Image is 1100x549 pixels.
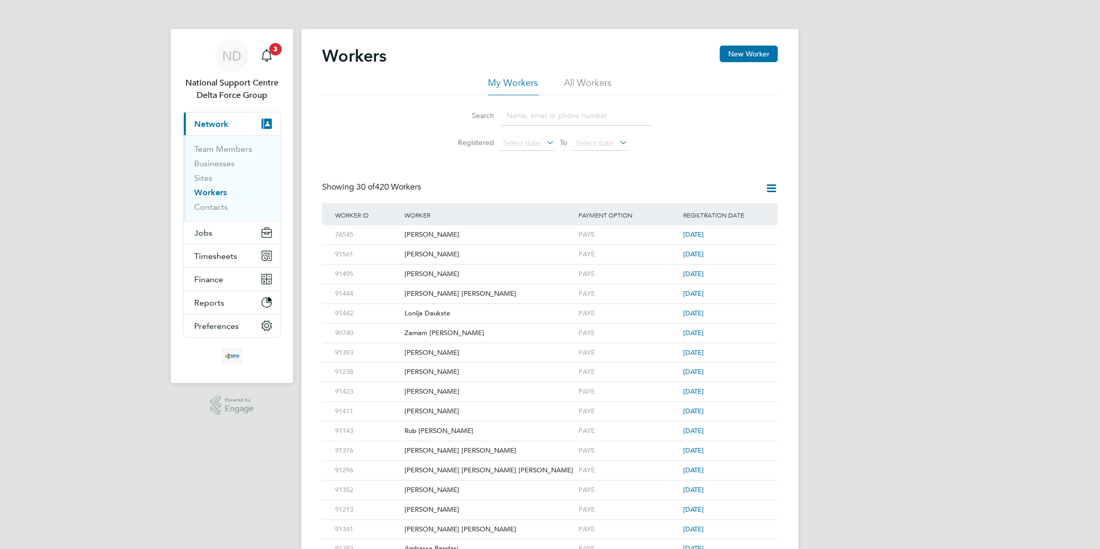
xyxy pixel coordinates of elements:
[225,404,254,413] span: Engage
[322,46,386,66] h2: Workers
[332,304,768,312] a: 91442Lonija DaukstePAYE[DATE]
[184,314,280,337] button: Preferences
[332,265,402,284] div: 91495
[225,396,254,404] span: Powered by
[332,382,402,401] div: 91423
[332,500,768,509] a: 91213[PERSON_NAME]PAYE[DATE]
[402,304,576,323] div: Lonija Daukste
[683,485,704,494] span: [DATE]
[332,324,402,343] div: 90740
[332,264,768,273] a: 91495[PERSON_NAME]PAYE[DATE]
[194,173,212,183] a: Sites
[183,39,281,102] a: NDNational Support Centre Delta Force Group
[332,343,768,352] a: 91393[PERSON_NAME]PAYE[DATE]
[447,111,494,120] label: Search
[402,481,576,500] div: [PERSON_NAME]
[332,461,402,480] div: 91296
[194,202,228,212] a: Contacts
[356,182,375,192] span: 30 of
[332,402,402,421] div: 91411
[557,136,570,149] span: To
[683,426,704,435] span: [DATE]
[332,460,768,469] a: 91296[PERSON_NAME] [PERSON_NAME] [PERSON_NAME]PAYE[DATE]
[332,519,768,528] a: 91341[PERSON_NAME] [PERSON_NAME]PAYE[DATE]
[332,441,402,460] div: 91376
[184,135,280,221] div: Network
[501,106,653,126] input: Name, email or phone number
[402,461,576,480] div: [PERSON_NAME] [PERSON_NAME] [PERSON_NAME]
[332,401,768,410] a: 91411[PERSON_NAME]PAYE[DATE]
[402,343,576,363] div: [PERSON_NAME]
[683,289,704,298] span: [DATE]
[332,304,402,323] div: 91442
[269,43,282,55] span: 3
[683,348,704,357] span: [DATE]
[683,250,704,258] span: [DATE]
[402,284,576,304] div: [PERSON_NAME] [PERSON_NAME]
[332,382,768,391] a: 91423[PERSON_NAME]PAYE[DATE]
[194,187,227,197] a: Workers
[402,265,576,284] div: [PERSON_NAME]
[576,138,613,148] span: Select date
[332,323,768,332] a: 90740Zamam [PERSON_NAME]PAYE[DATE]
[210,396,254,415] a: Powered byEngage
[576,284,681,304] div: PAYE
[332,343,402,363] div: 91393
[402,441,576,460] div: [PERSON_NAME] [PERSON_NAME]
[576,265,681,284] div: PAYE
[332,481,402,500] div: 91352
[488,77,539,95] li: My Workers
[683,309,704,317] span: [DATE]
[256,39,277,73] a: 3
[683,446,704,455] span: [DATE]
[683,367,704,376] span: [DATE]
[402,245,576,264] div: [PERSON_NAME]
[576,441,681,460] div: PAYE
[332,421,768,430] a: 91143Rub [PERSON_NAME]PAYE[DATE]
[576,343,681,363] div: PAYE
[194,298,224,308] span: Reports
[183,77,281,102] span: National Support Centre Delta Force Group
[576,382,681,401] div: PAYE
[683,387,704,396] span: [DATE]
[194,144,252,154] a: Team Members
[184,112,280,135] button: Network
[332,225,768,234] a: 76545[PERSON_NAME]PAYE[DATE]
[576,324,681,343] div: PAYE
[402,500,576,519] div: [PERSON_NAME]
[576,363,681,382] div: PAYE
[332,225,402,244] div: 76545
[194,321,239,331] span: Preferences
[503,138,540,148] span: Select date
[683,466,704,474] span: [DATE]
[402,382,576,401] div: [PERSON_NAME]
[576,203,681,227] div: Payment Option
[402,402,576,421] div: [PERSON_NAME]
[194,119,228,129] span: Network
[576,225,681,244] div: PAYE
[332,203,402,227] div: Worker ID
[184,244,280,267] button: Timesheets
[683,525,704,533] span: [DATE]
[402,225,576,244] div: [PERSON_NAME]
[683,328,704,337] span: [DATE]
[332,539,768,547] a: 91293Ambassa BandasiPAYE[DATE]
[683,269,704,278] span: [DATE]
[332,284,768,293] a: 91444[PERSON_NAME] [PERSON_NAME]PAYE[DATE]
[402,363,576,382] div: [PERSON_NAME]
[332,422,402,441] div: 91143
[683,230,704,239] span: [DATE]
[332,244,768,253] a: 91561[PERSON_NAME]PAYE[DATE]
[402,422,576,441] div: Rub [PERSON_NAME]
[402,203,576,227] div: Worker
[683,505,704,514] span: [DATE]
[720,46,778,62] button: New Worker
[194,251,237,261] span: Timesheets
[332,284,402,304] div: 91444
[194,158,235,168] a: Businesses
[332,441,768,450] a: 91376[PERSON_NAME] [PERSON_NAME]PAYE[DATE]
[194,228,212,238] span: Jobs
[183,348,281,365] a: Go to home page
[332,362,768,371] a: 91238[PERSON_NAME]PAYE[DATE]
[184,221,280,244] button: Jobs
